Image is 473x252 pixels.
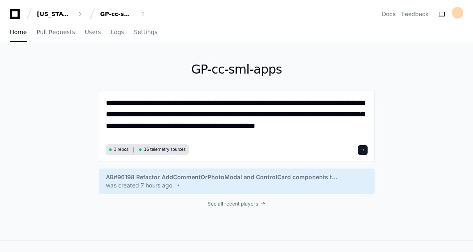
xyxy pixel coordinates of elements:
[85,30,101,35] span: Users
[10,30,27,35] span: Home
[34,7,86,21] button: [US_STATE] Pacific
[100,10,135,18] div: GP-cc-sml-apps
[106,173,368,190] a: AB#96198 Refactor AddCommentOrPhotoModal and ControlCard components t…was created 7 hours ago
[402,10,429,18] button: Feedback
[85,23,101,42] a: Users
[106,181,172,190] span: was created 7 hours ago
[134,23,157,42] a: Settings
[97,7,149,21] button: GP-cc-sml-apps
[111,30,124,35] span: Logs
[10,23,27,42] a: Home
[99,201,375,207] a: See all recent players
[208,201,258,207] span: See all recent players
[37,10,72,18] div: [US_STATE] Pacific
[134,30,157,35] span: Settings
[114,146,129,153] span: 3 repos
[37,23,75,42] a: Pull Requests
[106,173,337,181] span: AB#96198 Refactor AddCommentOrPhotoModal and ControlCard components t…
[382,10,395,18] a: Docs
[99,62,375,77] h1: GP-cc-sml-apps
[111,23,124,42] a: Logs
[144,146,185,153] span: 16 telemetry sources
[37,30,75,35] span: Pull Requests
